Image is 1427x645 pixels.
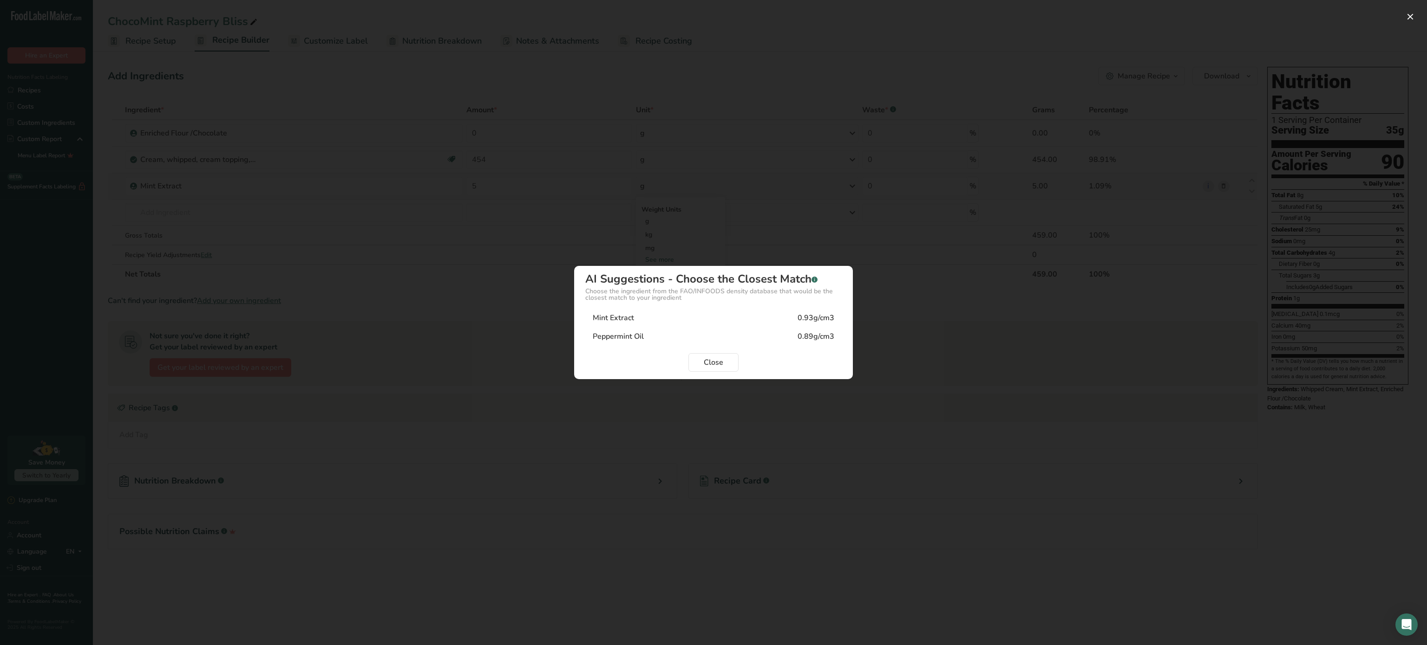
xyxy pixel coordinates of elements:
div: Choose the ingredient from the FAO/INFOODS density database that would be the closest match to yo... [585,288,842,301]
div: Mint Extract [593,312,634,323]
div: AI Suggestions - Choose the Closest Match [585,273,842,284]
div: Open Intercom Messenger [1395,613,1418,636]
button: Close [688,353,739,372]
span: Close [704,357,723,368]
div: 0.93g/cm3 [798,312,834,323]
div: Peppermint Oil [593,331,644,342]
div: 0.89g/cm3 [798,331,834,342]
